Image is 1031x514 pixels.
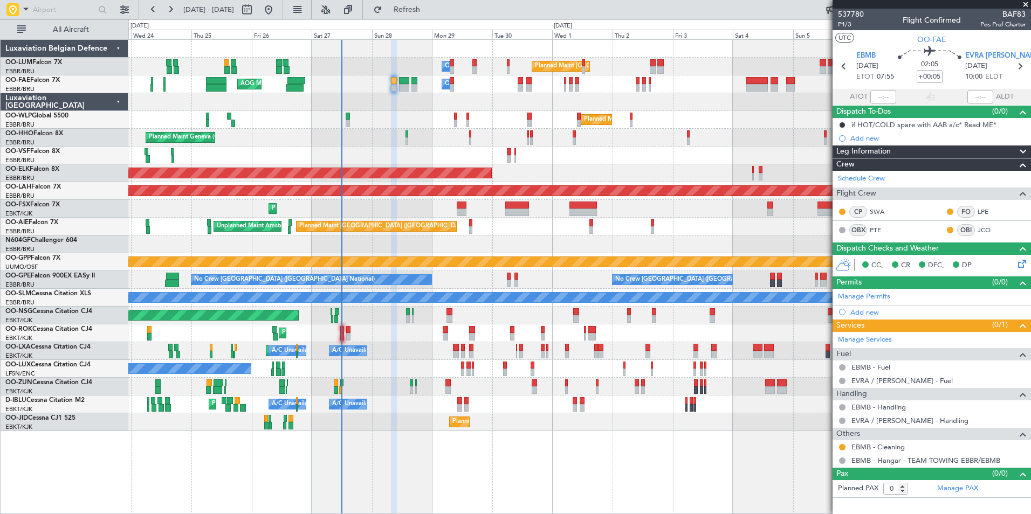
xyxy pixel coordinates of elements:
[5,370,35,378] a: LFSN/ENC
[368,1,433,18] button: Refresh
[5,423,32,431] a: EBKT/KJK
[372,30,432,39] div: Sun 28
[856,61,878,72] span: [DATE]
[552,30,613,39] div: Wed 1
[130,22,149,31] div: [DATE]
[5,273,31,279] span: OO-GPE
[992,276,1008,288] span: (0/0)
[965,72,982,82] span: 10:00
[5,281,35,289] a: EBBR/BRU
[5,298,35,307] a: EBBR/BRU
[851,402,906,412] a: EBMB - Handling
[272,396,472,412] div: A/C Unavailable [GEOGRAPHIC_DATA] ([GEOGRAPHIC_DATA] National)
[5,130,33,137] span: OO-HHO
[5,156,35,164] a: EBBR/BRU
[5,379,32,386] span: OO-ZUN
[901,260,910,271] span: CR
[836,158,855,171] span: Crew
[5,415,75,421] a: OO-JIDCessna CJ1 525
[838,291,890,302] a: Manage Permits
[194,272,375,288] div: No Crew [GEOGRAPHIC_DATA] ([GEOGRAPHIC_DATA] National)
[5,362,91,368] a: OO-LUXCessna Citation CJ4
[5,59,32,66] span: OO-LUM
[384,6,430,13] span: Refresh
[836,242,939,255] span: Dispatch Checks and Weather
[870,225,894,235] a: PTE
[282,325,408,341] div: Planned Maint Kortrijk-[GEOGRAPHIC_DATA]
[5,344,91,350] a: OO-LXACessna Citation CJ4
[921,59,938,70] span: 02:05
[5,245,35,253] a: EBBR/BRU
[957,224,975,236] div: OBI
[5,326,32,332] span: OO-ROK
[793,30,854,39] div: Sun 5
[5,184,61,190] a: OO-LAHFalcon 7X
[183,5,234,15] span: [DATE] - [DATE]
[299,218,469,234] div: Planned Maint [GEOGRAPHIC_DATA] ([GEOGRAPHIC_DATA])
[851,456,1000,465] a: EBMB - Hangar - TEAM TOWING EBBR/EBMB
[937,483,978,494] a: Manage PAX
[5,237,31,244] span: N604GF
[836,388,867,400] span: Handling
[5,290,91,297] a: OO-SLMCessna Citation XLS
[836,468,848,480] span: Pax
[5,77,30,84] span: OO-FAE
[5,255,31,261] span: OO-GPP
[836,276,862,289] span: Permits
[996,92,1014,102] span: ALDT
[5,326,92,332] a: OO-ROKCessna Citation CJ4
[332,396,504,412] div: A/C Unavailable [GEOGRAPHIC_DATA]-[GEOGRAPHIC_DATA]
[240,76,371,92] div: AOG Maint [US_STATE] ([GEOGRAPHIC_DATA])
[252,30,312,39] div: Fri 26
[5,121,35,129] a: EBBR/BRU
[191,30,252,39] div: Thu 25
[838,9,864,20] span: 537780
[5,344,31,350] span: OO-LXA
[978,225,1002,235] a: JCO
[272,200,397,217] div: Planned Maint Kortrijk-[GEOGRAPHIC_DATA]
[870,207,894,217] a: SWA
[917,34,946,45] span: OO-FAE
[838,173,885,184] a: Schedule Crew
[850,134,1026,143] div: Add new
[957,206,975,218] div: FO
[992,319,1008,330] span: (0/1)
[149,129,238,145] div: Planned Maint Geneva (Cointrin)
[613,30,673,39] div: Thu 2
[5,148,30,155] span: OO-VSF
[992,106,1008,117] span: (0/0)
[5,397,85,404] a: D-IBLUCessna Citation M2
[850,308,1026,317] div: Add new
[445,58,518,74] div: Owner Melsbroek Air Base
[5,130,63,137] a: OO-HHOFalcon 8X
[5,148,60,155] a: OO-VSFFalcon 8X
[838,20,864,29] span: P1/3
[871,260,883,271] span: CC,
[903,15,961,26] div: Flight Confirmed
[851,442,905,452] a: EBMB - Cleaning
[5,219,58,226] a: OO-AIEFalcon 7X
[5,387,32,395] a: EBKT/KJK
[836,106,891,118] span: Dispatch To-Dos
[836,187,876,200] span: Flight Crew
[312,30,372,39] div: Sat 27
[5,227,35,235] a: EBBR/BRU
[5,308,92,315] a: OO-NSGCessna Citation CJ4
[5,362,31,368] span: OO-LUX
[5,379,92,386] a: OO-ZUNCessna Citation CJ4
[928,260,944,271] span: DFC,
[985,72,1002,82] span: ELDT
[5,210,32,218] a: EBKT/KJK
[5,334,32,342] a: EBKT/KJK
[980,20,1026,29] span: Pos Pref Charter
[5,237,77,244] a: N604GFChallenger 604
[851,363,890,372] a: EBMB - Fuel
[5,316,32,324] a: EBKT/KJK
[615,272,796,288] div: No Crew [GEOGRAPHIC_DATA] ([GEOGRAPHIC_DATA] National)
[836,348,851,360] span: Fuel
[5,166,59,172] a: OO-ELKFalcon 8X
[212,396,332,412] div: Planned Maint Nice ([GEOGRAPHIC_DATA])
[851,376,953,385] a: EVRA / [PERSON_NAME] - Fuel
[5,202,60,208] a: OO-FSXFalcon 7X
[33,2,95,18] input: Airport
